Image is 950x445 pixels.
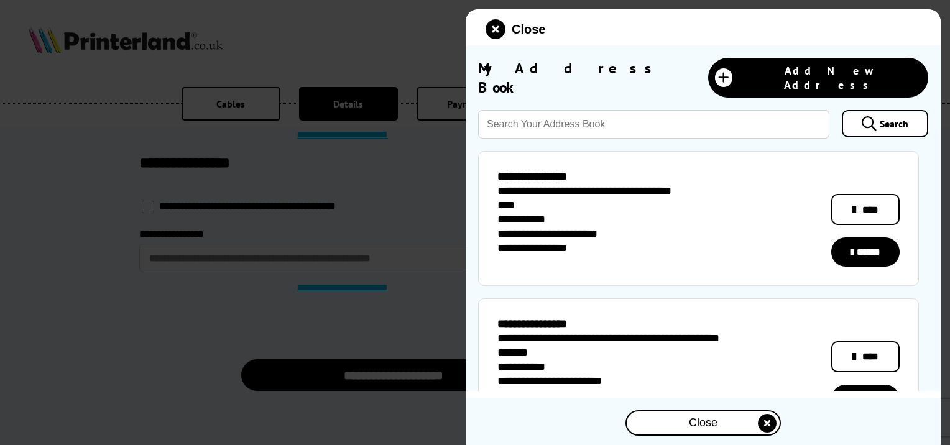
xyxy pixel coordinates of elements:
[739,63,921,92] span: Add New Address
[625,410,781,436] button: close modal
[880,117,908,130] span: Search
[486,19,545,39] button: close modal
[512,22,545,37] span: Close
[478,110,829,139] input: Search Your Address Book
[478,58,708,97] span: My Address Book
[689,416,717,429] span: Close
[842,110,928,137] a: Search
